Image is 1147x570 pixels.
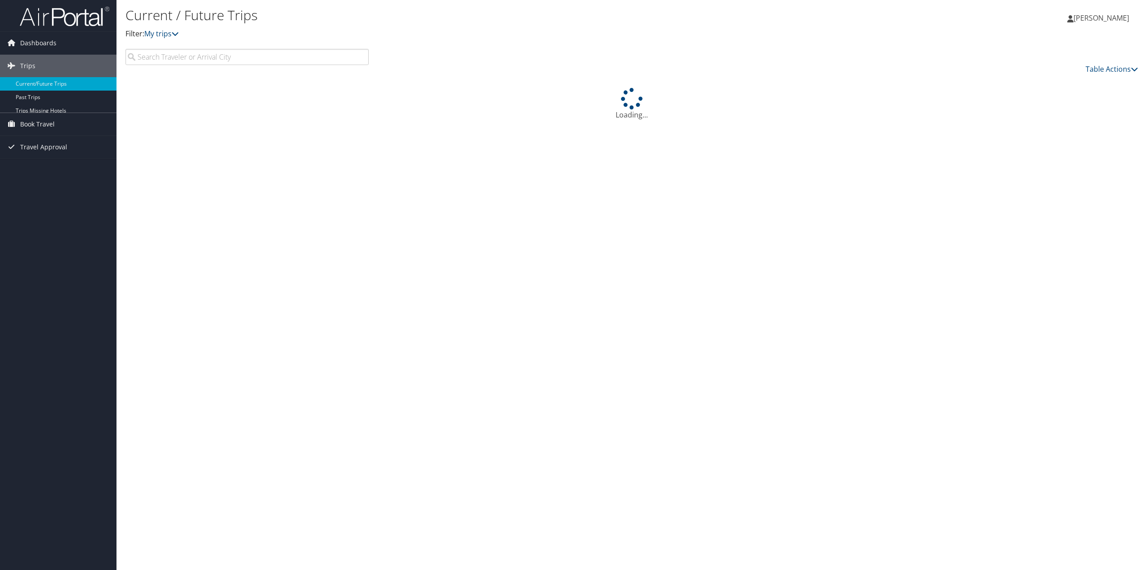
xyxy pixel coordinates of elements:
img: airportal-logo.png [20,6,109,27]
a: Table Actions [1086,64,1138,74]
span: [PERSON_NAME] [1074,13,1129,23]
span: Dashboards [20,32,56,54]
div: Loading... [125,88,1138,120]
span: Trips [20,55,35,77]
input: Search Traveler or Arrival City [125,49,369,65]
span: Travel Approval [20,136,67,158]
p: Filter: [125,28,801,40]
a: [PERSON_NAME] [1067,4,1138,31]
a: My trips [144,29,179,39]
h1: Current / Future Trips [125,6,801,25]
span: Book Travel [20,113,55,135]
